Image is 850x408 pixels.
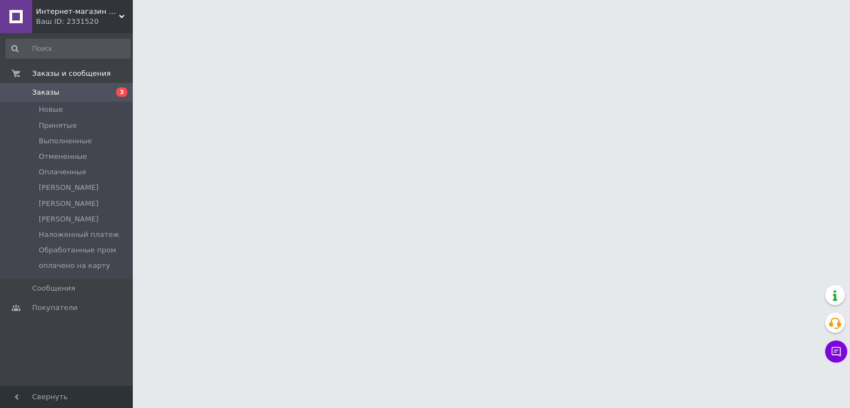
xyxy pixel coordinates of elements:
[39,245,116,255] span: Обработанные пром
[39,261,110,271] span: оплачено на карту
[32,283,75,293] span: Сообщения
[6,39,131,59] input: Поиск
[39,167,86,177] span: Оплаченные
[39,214,99,224] span: [PERSON_NAME]
[32,69,111,79] span: Заказы и сообщения
[39,230,120,240] span: Наложенный платеж
[825,340,847,363] button: Чат с покупателем
[36,17,133,27] div: Ваш ID: 2331520
[36,7,119,17] span: Интернет-магазин BiBiOil
[32,303,77,313] span: Покупатели
[39,183,99,193] span: [PERSON_NAME]
[39,199,99,209] span: [PERSON_NAME]
[39,152,87,162] span: Отмененные
[39,121,77,131] span: Принятые
[116,87,127,97] span: 3
[32,87,59,97] span: Заказы
[39,105,63,115] span: Новые
[39,136,92,146] span: Выполненные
